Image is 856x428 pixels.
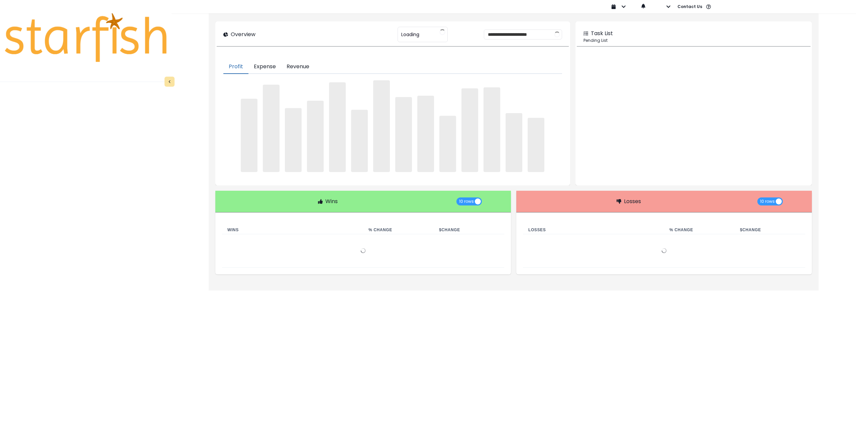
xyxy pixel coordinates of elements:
span: ‌ [241,99,257,172]
span: ‌ [307,101,324,172]
span: ‌ [528,118,544,172]
span: 10 rows [760,197,775,205]
th: Wins [222,226,363,234]
span: ‌ [395,97,412,172]
button: Profit [223,60,248,74]
span: ‌ [439,116,456,172]
span: ‌ [461,88,478,172]
th: % Change [664,226,735,234]
span: Loading [401,27,419,41]
span: ‌ [506,113,522,172]
p: Wins [325,197,338,205]
th: $ Change [735,226,805,234]
button: Revenue [281,60,315,74]
th: Losses [523,226,664,234]
span: ‌ [417,96,434,172]
p: Pending List [583,37,804,44]
button: Expense [248,60,281,74]
span: ‌ [373,80,390,172]
span: ‌ [263,85,280,172]
th: $ Change [434,226,504,234]
span: ‌ [351,110,368,172]
span: 10 rows [459,197,474,205]
span: ‌ [285,108,302,172]
span: ‌ [484,87,500,172]
th: % Change [363,226,434,234]
p: Task List [591,29,613,37]
p: Overview [231,30,255,38]
p: Losses [624,197,641,205]
span: ‌ [329,82,346,172]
